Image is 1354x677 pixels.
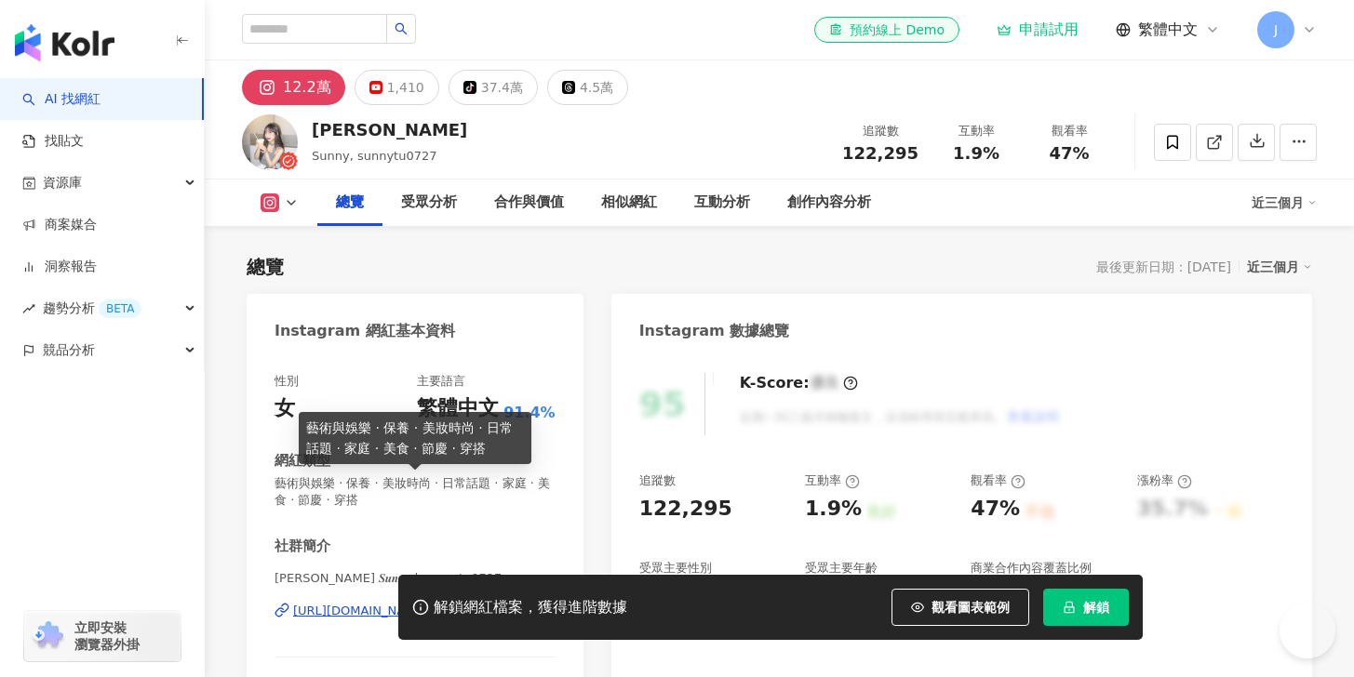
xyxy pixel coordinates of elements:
[787,192,871,214] div: 創作內容分析
[275,475,556,509] span: 藝術與娛樂 · 保養 · 美妝時尚 · 日常話題 · 家庭 · 美食 · 節慶 · 穿搭
[43,287,141,329] span: 趨勢分析
[275,321,455,341] div: Instagram 網紅基本資料
[355,70,439,105] button: 1,410
[953,144,999,163] span: 1.9%
[503,403,556,423] span: 91.4%
[1096,259,1231,274] div: 最後更新日期：[DATE]
[639,560,712,577] div: 受眾主要性別
[387,74,424,100] div: 1,410
[829,20,945,39] div: 預約線上 Demo
[74,619,140,653] span: 立即安裝 瀏覽器外掛
[275,394,295,423] div: 女
[971,472,1026,489] div: 觀看率
[805,495,862,524] div: 1.9%
[30,621,66,651] img: chrome extension
[971,495,1020,524] div: 47%
[417,394,499,423] div: 繁體中文
[740,373,858,393] div: K-Score :
[275,537,330,556] div: 社群簡介
[22,258,97,276] a: 洞察報告
[971,560,1092,577] div: 商業合作內容覆蓋比例
[312,118,467,141] div: [PERSON_NAME]
[1034,122,1105,140] div: 觀看率
[417,373,465,390] div: 主要語言
[449,70,538,105] button: 37.4萬
[43,329,95,371] span: 競品分析
[22,132,84,151] a: 找貼文
[481,74,523,100] div: 37.4萬
[814,17,959,43] a: 預約線上 Demo
[242,70,345,105] button: 12.2萬
[941,122,1012,140] div: 互動率
[1083,600,1109,615] span: 解鎖
[1138,20,1198,40] span: 繁體中文
[494,192,564,214] div: 合作與價值
[275,373,299,390] div: 性別
[312,149,437,163] span: Sunny, sunnytu0727
[842,143,918,163] span: 122,295
[805,472,860,489] div: 互動率
[242,114,298,170] img: KOL Avatar
[22,302,35,315] span: rise
[275,451,330,471] div: 網紅類型
[639,495,732,524] div: 122,295
[932,600,1010,615] span: 觀看圖表範例
[639,321,790,341] div: Instagram 數據總覽
[842,122,918,140] div: 追蹤數
[805,560,878,577] div: 受眾主要年齡
[22,90,101,109] a: searchAI 找網紅
[891,589,1029,626] button: 觀看圖表範例
[99,299,141,318] div: BETA
[1252,188,1317,218] div: 近三個月
[547,70,628,105] button: 4.5萬
[997,20,1079,39] a: 申請試用
[401,192,457,214] div: 受眾分析
[22,216,97,234] a: 商案媒合
[1274,20,1278,40] span: J
[395,22,408,35] span: search
[336,192,364,214] div: 總覽
[580,74,613,100] div: 4.5萬
[639,472,676,489] div: 追蹤數
[434,598,627,617] div: 解鎖網紅檔案，獲得進階數據
[247,254,284,280] div: 總覽
[601,192,657,214] div: 相似網紅
[1049,144,1089,163] span: 47%
[275,570,556,587] span: [PERSON_NAME] 𝑺𝒖𝒏𝒏𝒚 | sunnytu0727
[299,412,531,464] div: 藝術與娛樂 · 保養 · 美妝時尚 · 日常話題 · 家庭 · 美食 · 節慶 · 穿搭
[24,611,181,661] a: chrome extension立即安裝 瀏覽器外掛
[283,74,331,100] div: 12.2萬
[1247,255,1312,279] div: 近三個月
[43,162,82,204] span: 資源庫
[694,192,750,214] div: 互動分析
[1137,472,1192,489] div: 漲粉率
[15,24,114,61] img: logo
[1063,601,1076,614] span: lock
[1043,589,1129,626] button: 解鎖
